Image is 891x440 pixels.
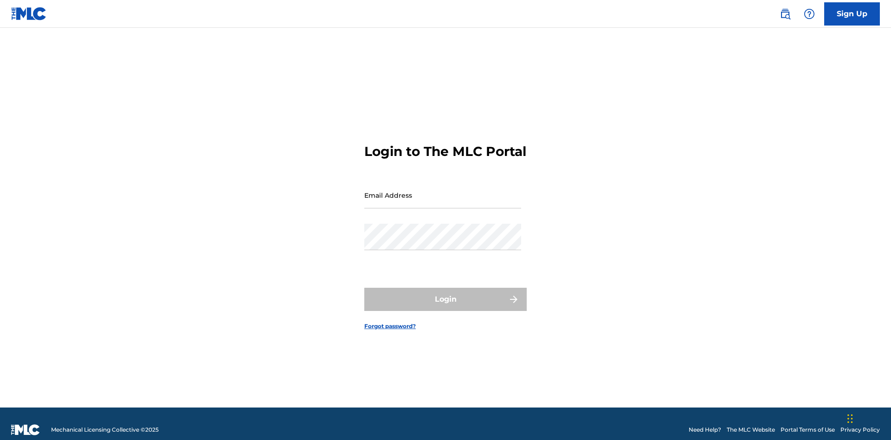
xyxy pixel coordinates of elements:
span: Mechanical Licensing Collective © 2025 [51,426,159,434]
img: logo [11,424,40,435]
a: Privacy Policy [840,426,880,434]
img: MLC Logo [11,7,47,20]
div: Drag [847,405,853,433]
a: Sign Up [824,2,880,26]
a: Public Search [776,5,794,23]
img: search [780,8,791,19]
img: help [804,8,815,19]
iframe: Chat Widget [845,395,891,440]
a: Need Help? [689,426,721,434]
h3: Login to The MLC Portal [364,143,526,160]
div: Help [800,5,819,23]
a: The MLC Website [727,426,775,434]
a: Portal Terms of Use [781,426,835,434]
a: Forgot password? [364,322,416,330]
